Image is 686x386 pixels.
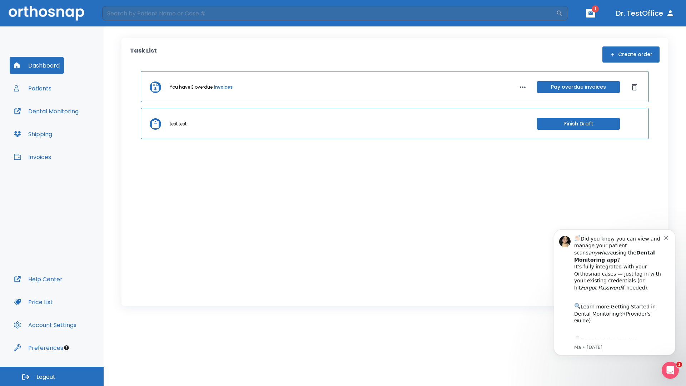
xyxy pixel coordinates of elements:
[10,57,64,74] button: Dashboard
[102,6,556,20] input: Search by Patient Name or Case #
[36,373,55,381] span: Logout
[9,6,84,20] img: Orthosnap
[592,5,599,13] span: 1
[10,316,81,333] button: Account Settings
[662,362,679,379] iframe: Intercom live chat
[676,362,682,367] span: 1
[10,339,68,356] button: Preferences
[10,293,57,311] button: Price List
[543,221,686,382] iframe: Intercom notifications message
[10,125,56,143] button: Shipping
[613,7,677,20] button: Dr. TestOffice
[602,46,660,63] button: Create order
[537,81,620,93] button: Pay overdue invoices
[214,84,233,90] a: invoices
[628,81,640,93] button: Dismiss
[537,118,620,130] button: Finish Draft
[170,121,187,127] p: test test
[130,46,157,63] p: Task List
[10,148,55,165] button: Invoices
[10,80,56,97] button: Patients
[10,103,83,120] button: Dental Monitoring
[170,84,213,90] p: You have 3 overdue
[10,271,67,288] button: Help Center
[63,345,70,351] div: Tooltip anchor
